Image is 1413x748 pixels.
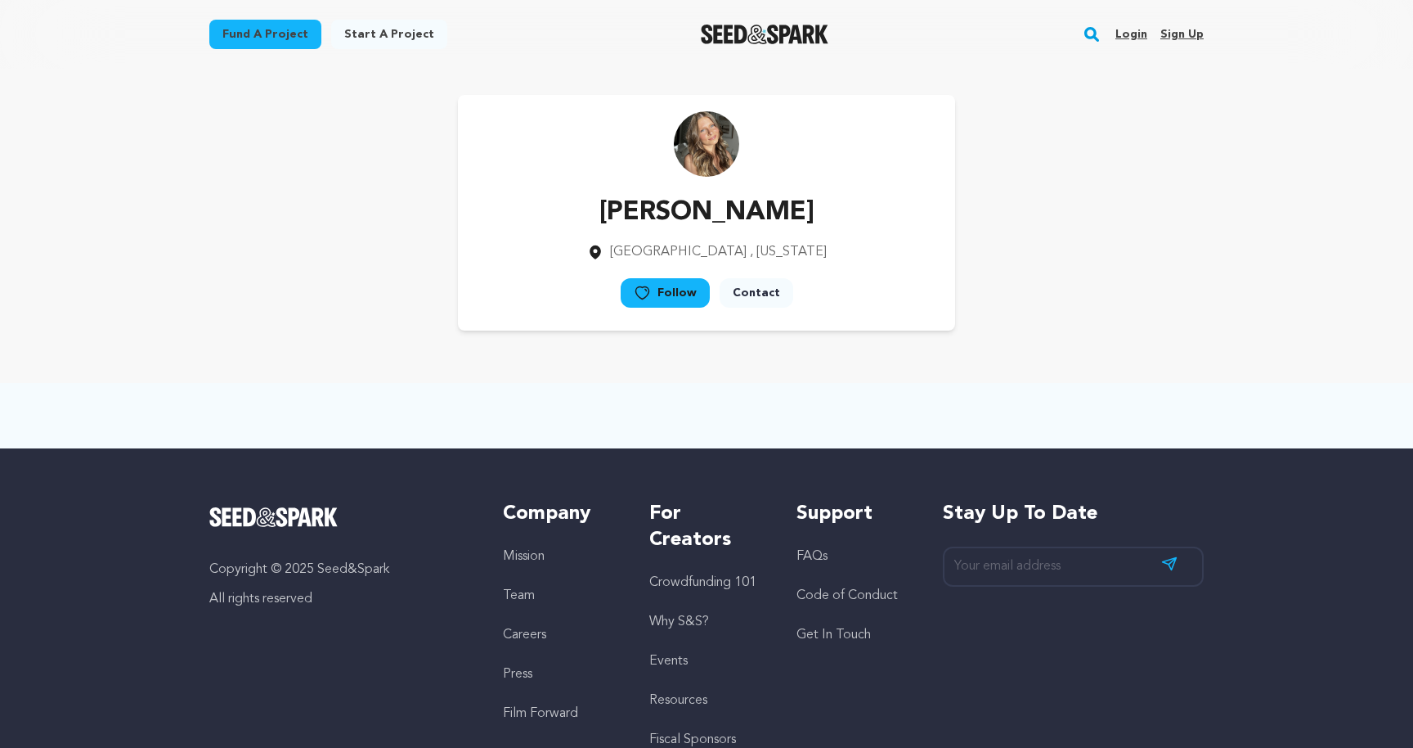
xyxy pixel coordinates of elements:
span: [GEOGRAPHIC_DATA] [610,246,747,259]
a: Code of Conduct [796,589,898,602]
a: Team [503,589,535,602]
a: Get In Touch [796,629,871,642]
a: Seed&Spark Homepage [209,507,470,527]
p: All rights reserved [209,589,470,609]
a: Sign up [1160,21,1204,47]
h5: Stay up to date [943,501,1204,527]
a: Careers [503,629,546,642]
a: Crowdfunding 101 [649,576,756,589]
a: Login [1115,21,1147,47]
a: Fund a project [209,20,321,49]
a: Events [649,655,688,668]
img: Seed&Spark Logo Dark Mode [701,25,829,44]
p: [PERSON_NAME] [587,193,827,232]
a: Resources [649,694,707,707]
a: Mission [503,550,545,563]
h5: Company [503,501,617,527]
img: Seed&Spark Logo [209,507,338,527]
a: Film Forward [503,707,578,720]
input: Your email address [943,547,1204,587]
h5: For Creators [649,501,763,553]
a: Press [503,668,532,681]
img: https://seedandspark-static.s3.us-east-2.amazonaws.com/images/User/002/306/361/medium/23614e14414... [674,111,739,177]
span: , [US_STATE] [750,246,827,259]
a: Fiscal Sponsors [649,733,736,746]
p: Copyright © 2025 Seed&Spark [209,560,470,579]
a: Contact [720,278,793,308]
a: FAQs [796,550,828,563]
a: Seed&Spark Homepage [701,25,829,44]
a: Follow [621,278,710,308]
h5: Support [796,501,910,527]
a: Start a project [331,20,447,49]
a: Why S&S? [649,615,709,629]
